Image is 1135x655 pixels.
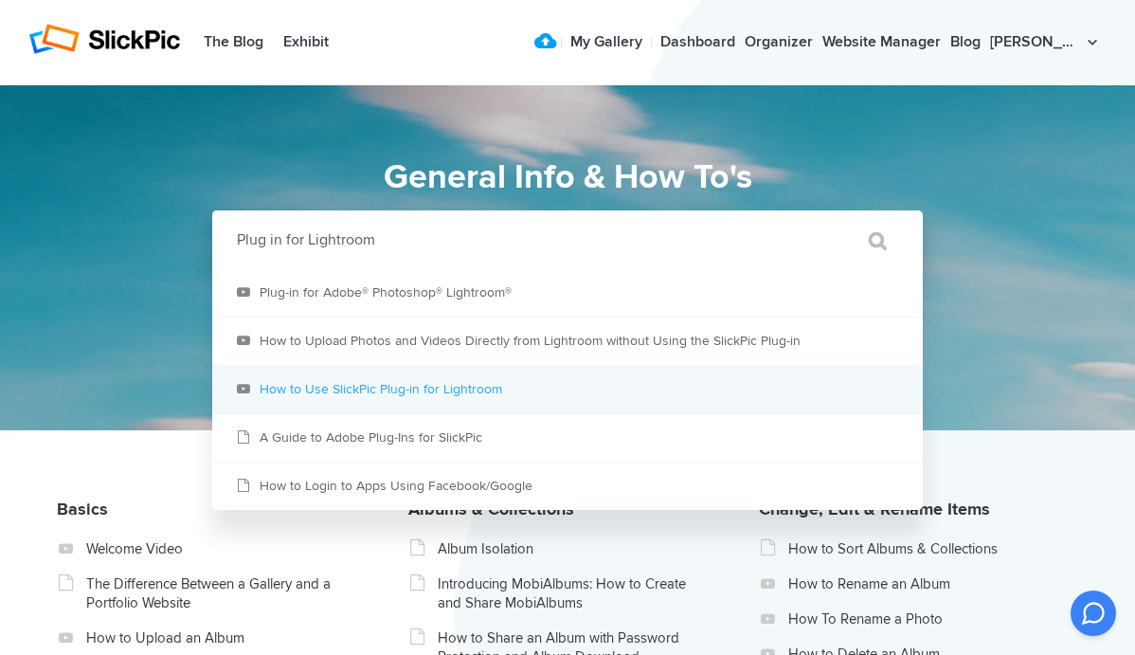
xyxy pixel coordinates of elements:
[212,463,923,510] a: How to Login to Apps Using Facebook/Google
[829,218,909,264] input: 
[788,610,1056,628] a: How To Rename a Photo
[212,318,923,365] a: How to Upload Photos and Videos Directly from Lightroom without Using the SlickPic Plug-in
[212,414,923,462] a: A Guide to Adobe Plug-Ins for SlickPic
[127,152,1008,203] h1: General Info & How To's
[788,574,1056,593] a: How to Rename an Album
[86,628,354,647] a: How to Upload an Album
[57,499,108,519] a: Basics
[788,539,1056,558] a: How to Sort Albums & Collections
[438,574,706,612] a: Introducing MobiAlbums: How to Create and Share MobiAlbums
[86,539,354,558] a: Welcome Video
[212,269,923,317] a: Plug-in for Adobe® Photoshop® Lightroom®
[212,366,923,413] a: How to Use SlickPic Plug-in for Lightroom
[86,574,354,612] a: The Difference Between a Gallery and a Portfolio Website
[438,539,706,558] a: Album Isolation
